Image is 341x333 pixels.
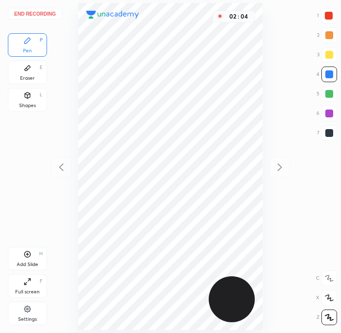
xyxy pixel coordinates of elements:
div: Shapes [19,103,36,108]
div: E [40,65,43,70]
button: End recording [8,8,62,20]
div: 5 [317,86,337,102]
div: 1 [317,8,337,23]
div: P [40,38,43,43]
div: Full screen [15,289,40,294]
div: 02 : 04 [227,13,250,20]
img: logo.38c385cc.svg [86,11,139,19]
div: 2 [317,27,337,43]
div: L [40,92,43,97]
div: F [40,279,43,284]
div: Eraser [20,76,35,81]
div: Settings [18,317,37,322]
div: 3 [317,47,337,63]
div: 4 [317,67,337,82]
div: 7 [317,125,337,141]
div: C [316,270,337,286]
div: 6 [317,106,337,121]
div: H [39,251,43,256]
div: Add Slide [17,262,38,267]
div: Pen [23,48,32,53]
div: Z [317,310,337,325]
div: X [316,290,337,306]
